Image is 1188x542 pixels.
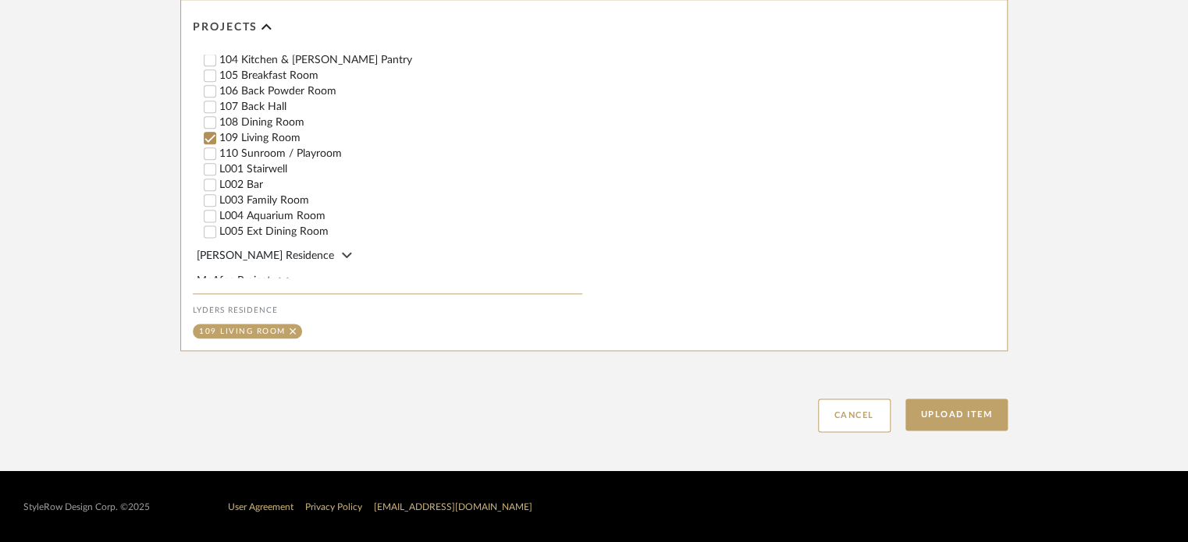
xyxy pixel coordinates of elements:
div: Lyders Residence [193,306,582,315]
span: [PERSON_NAME] Residence [197,250,334,261]
label: L005 Ext Dining Room [219,226,582,237]
div: 109 Living Room [199,328,286,335]
label: L003 Family Room [219,195,582,206]
span: McAfee Project [197,275,271,286]
label: L004 Aquarium Room [219,211,582,221]
a: Privacy Policy [305,502,362,512]
button: Upload Item [905,399,1008,430]
button: Cancel [818,399,891,432]
label: 104 Kitchen & [PERSON_NAME] Pantry [219,55,582,66]
label: 107 Back Hall [219,101,582,112]
label: 109 Living Room [219,133,582,143]
label: 108 Dining Room [219,117,582,128]
a: [EMAIL_ADDRESS][DOMAIN_NAME] [374,502,532,512]
label: 110 Sunroom / Playroom [219,148,582,159]
label: L002 Bar [219,179,582,190]
label: 105 Breakfast Room [219,70,582,81]
label: L001 Stairwell [219,164,582,175]
label: 106 Back Powder Room [219,86,582,97]
span: Projects [193,21,258,34]
a: User Agreement [228,502,293,512]
div: StyleRow Design Corp. ©2025 [23,501,150,513]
